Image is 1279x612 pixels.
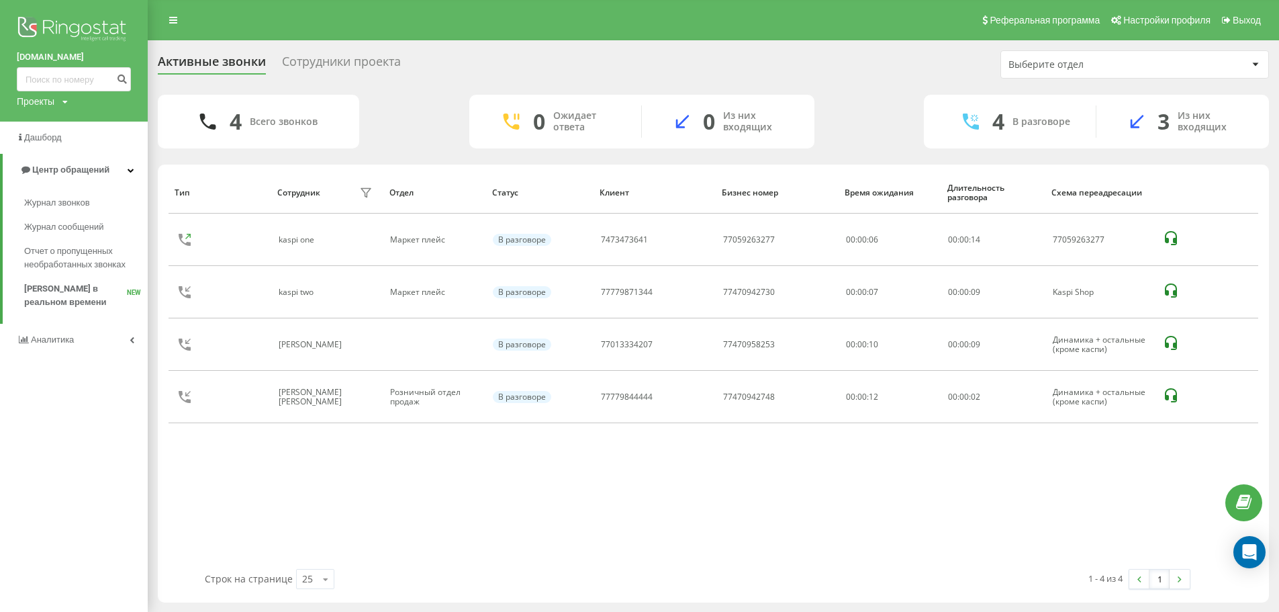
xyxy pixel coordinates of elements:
[948,288,980,297] div: : :
[493,286,551,298] div: В разговоре
[948,339,957,350] span: 00
[1233,15,1261,26] span: Выход
[959,391,969,402] span: 00
[948,286,957,298] span: 00
[990,15,1100,26] span: Реферальная программа
[846,340,934,349] div: 00:00:10
[723,235,775,245] div: 77059263277
[723,392,775,402] div: 77470942748
[389,188,479,198] div: Отдел
[24,245,141,271] span: Отчет о пропущенных необработанных звонках
[1088,572,1123,585] div: 1 - 4 из 4
[390,288,478,297] div: Маркет плейс
[992,109,1004,134] div: 4
[32,165,109,175] span: Центр обращений
[205,572,293,585] span: Строк на странице
[1008,59,1169,71] div: Выберите отдел
[601,392,653,402] div: 77779844444
[250,116,318,128] div: Всего звонков
[846,288,934,297] div: 00:00:07
[17,67,131,91] input: Поиск по номеру
[279,340,345,349] div: [PERSON_NAME]
[302,572,313,586] div: 25
[24,132,62,142] span: Дашборд
[24,191,148,215] a: Журнал звонков
[947,183,1039,203] div: Длительность разговора
[24,215,148,239] a: Журнал сообщений
[279,235,318,245] div: kaspi one
[492,188,587,198] div: Статус
[553,110,621,133] div: Ожидает ответа
[1053,388,1148,407] div: Динамика + остальные (кроме каспи)
[959,286,969,298] span: 00
[948,391,957,402] span: 00
[493,391,551,403] div: В разговоре
[722,188,832,198] div: Бизнес номер
[277,188,320,198] div: Сотрудник
[230,109,242,134] div: 4
[723,110,794,133] div: Из них входящих
[959,234,969,245] span: 00
[24,277,148,314] a: [PERSON_NAME] в реальном времениNEW
[3,154,148,186] a: Центр обращений
[390,388,478,407] div: Розничный отдел продаж
[959,339,969,350] span: 00
[24,282,127,309] span: [PERSON_NAME] в реальном времени
[948,235,980,245] div: : :
[158,54,266,75] div: Активные звонки
[1178,110,1249,133] div: Из них входящих
[723,288,775,297] div: 77470942730
[1053,288,1148,297] div: Kaspi Shop
[1149,570,1170,588] a: 1
[279,388,356,407] div: [PERSON_NAME] [PERSON_NAME]
[17,95,54,108] div: Проекты
[533,109,545,134] div: 0
[971,234,980,245] span: 14
[846,235,934,245] div: 00:00:06
[24,220,103,234] span: Журнал сообщений
[601,340,653,349] div: 77013334207
[971,286,980,298] span: 09
[600,188,710,198] div: Клиент
[24,196,90,210] span: Журнал звонков
[31,335,74,345] span: Аналитика
[1012,116,1070,128] div: В разговоре
[17,13,131,47] img: Ringostat logo
[1233,536,1266,568] div: Open Intercom Messenger
[279,288,317,297] div: kaspi two
[703,109,715,134] div: 0
[1053,235,1148,245] div: 77059263277
[390,235,478,245] div: Маркет плейс
[948,234,957,245] span: 00
[1123,15,1211,26] span: Настройки профиля
[846,392,934,402] div: 00:00:12
[1053,335,1148,355] div: Динамика + остальные (кроме каспи)
[948,392,980,402] div: : :
[493,234,551,246] div: В разговоре
[723,340,775,349] div: 77470958253
[971,391,980,402] span: 02
[24,239,148,277] a: Отчет о пропущенных необработанных звонках
[175,188,265,198] div: Тип
[1157,109,1170,134] div: 3
[845,188,935,198] div: Время ожидания
[17,50,131,64] a: [DOMAIN_NAME]
[1051,188,1149,198] div: Схема переадресации
[948,340,980,349] div: : :
[601,288,653,297] div: 77779871344
[601,235,648,245] div: 7473473641
[971,339,980,350] span: 09
[493,339,551,351] div: В разговоре
[282,54,401,75] div: Сотрудники проекта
